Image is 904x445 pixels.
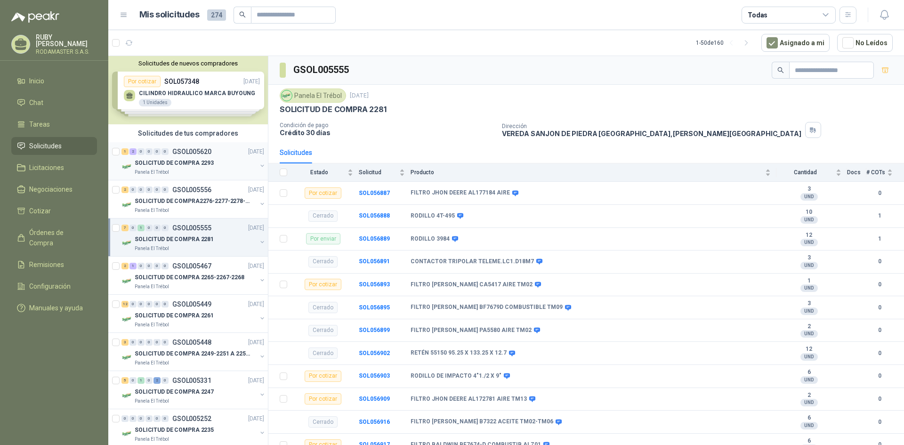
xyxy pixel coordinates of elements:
a: Cotizar [11,202,97,220]
div: UND [800,307,818,315]
a: SOL056895 [359,304,390,311]
p: RODAMASTER S.A.S. [36,49,97,55]
div: 0 [161,339,169,346]
b: 2 [776,323,841,331]
span: # COTs [866,169,885,176]
div: 5 [121,377,129,384]
p: Panela El Trébol [135,436,169,443]
div: Cerrado [308,302,338,313]
p: GSOL005449 [172,301,211,307]
div: 0 [145,225,153,231]
th: Solicitud [359,163,411,182]
a: SOL056893 [359,281,390,288]
div: UND [800,284,818,292]
div: 0 [161,301,169,307]
p: [DATE] [350,91,369,100]
div: 0 [129,415,137,422]
div: 0 [145,186,153,193]
span: Órdenes de Compra [29,227,88,248]
span: Cotizar [29,206,51,216]
span: Solicitudes [29,141,62,151]
div: 0 [129,339,137,346]
p: Panela El Trébol [135,245,169,252]
div: 0 [129,186,137,193]
b: RETÉN 55150 95.25 X 133.25 X 12.7 [411,349,507,357]
img: Company Logo [121,275,133,287]
p: Crédito 30 días [280,129,494,137]
p: Panela El Trébol [135,169,169,176]
p: SOLICITUD DE COMPRA 2235 [135,426,214,435]
a: 7 0 1 0 0 0 GSOL005555[DATE] Company LogoSOLICITUD DE COMPRA 2281Panela El Trébol [121,222,266,252]
div: 1 - 50 de 160 [696,35,754,50]
b: 10 [776,209,841,216]
b: 0 [866,395,893,404]
b: SOL056902 [359,350,390,356]
div: Cerrado [308,210,338,222]
div: UND [800,216,818,224]
b: 3 [776,254,841,262]
p: SOLICITUD DE COMPRA 2281 [280,105,387,114]
div: Cerrado [308,256,338,267]
a: Negociaciones [11,180,97,198]
b: 1 [866,211,893,220]
b: 0 [866,303,893,312]
p: Panela El Trébol [135,359,169,367]
b: SOL056887 [359,190,390,196]
div: 0 [153,301,161,307]
img: Company Logo [121,428,133,439]
img: Logo peakr [11,11,59,23]
button: Solicitudes de nuevos compradores [112,60,264,67]
p: SOLICITUD DE COMPRA 2293 [135,159,214,168]
div: 0 [137,415,145,422]
div: Cerrado [308,416,338,428]
a: Manuales y ayuda [11,299,97,317]
div: 2 [121,186,129,193]
a: SOL056891 [359,258,390,265]
b: SOL056889 [359,235,390,242]
b: SOL056888 [359,212,390,219]
th: # COTs [866,163,904,182]
div: 0 [137,186,145,193]
a: Remisiones [11,256,97,274]
b: FILTRO [PERSON_NAME] B7322 ACEITE TM02-TM06 [411,418,553,426]
div: 0 [121,415,129,422]
a: 0 0 0 0 0 0 GSOL005252[DATE] Company LogoSOLICITUD DE COMPRA 2235Panela El Trébol [121,413,266,443]
a: Licitaciones [11,159,97,177]
b: 0 [866,189,893,198]
p: RUBY [PERSON_NAME] [36,34,97,47]
div: 0 [145,301,153,307]
p: Panela El Trébol [135,207,169,214]
img: Company Logo [282,90,292,101]
div: Todas [748,10,767,20]
button: No Leídos [837,34,893,52]
p: GSOL005252 [172,415,211,422]
div: 0 [153,263,161,269]
span: Licitaciones [29,162,64,173]
b: SOL056903 [359,372,390,379]
div: 0 [145,415,153,422]
a: 12 0 0 0 0 0 GSOL005449[DATE] Company LogoSOLICITUD DE COMPRA 2261Panela El Trébol [121,299,266,329]
a: SOL056909 [359,396,390,402]
a: Solicitudes [11,137,97,155]
div: 0 [153,225,161,231]
img: Company Logo [121,237,133,249]
div: 0 [161,225,169,231]
b: 3 [776,300,841,307]
b: SOL056916 [359,419,390,425]
div: UND [800,330,818,338]
b: 0 [866,372,893,380]
a: Tareas [11,115,97,133]
p: Dirección [502,123,801,129]
div: 3 [121,339,129,346]
th: Cantidad [776,163,847,182]
a: SOL056899 [359,327,390,333]
img: Company Logo [121,314,133,325]
div: Solicitudes de tus compradores [108,124,268,142]
div: 0 [153,415,161,422]
a: Inicio [11,72,97,90]
b: 1 [866,235,893,243]
b: 0 [866,418,893,427]
b: FILTRO [PERSON_NAME] PA5580 AIRE TM02 [411,327,532,334]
